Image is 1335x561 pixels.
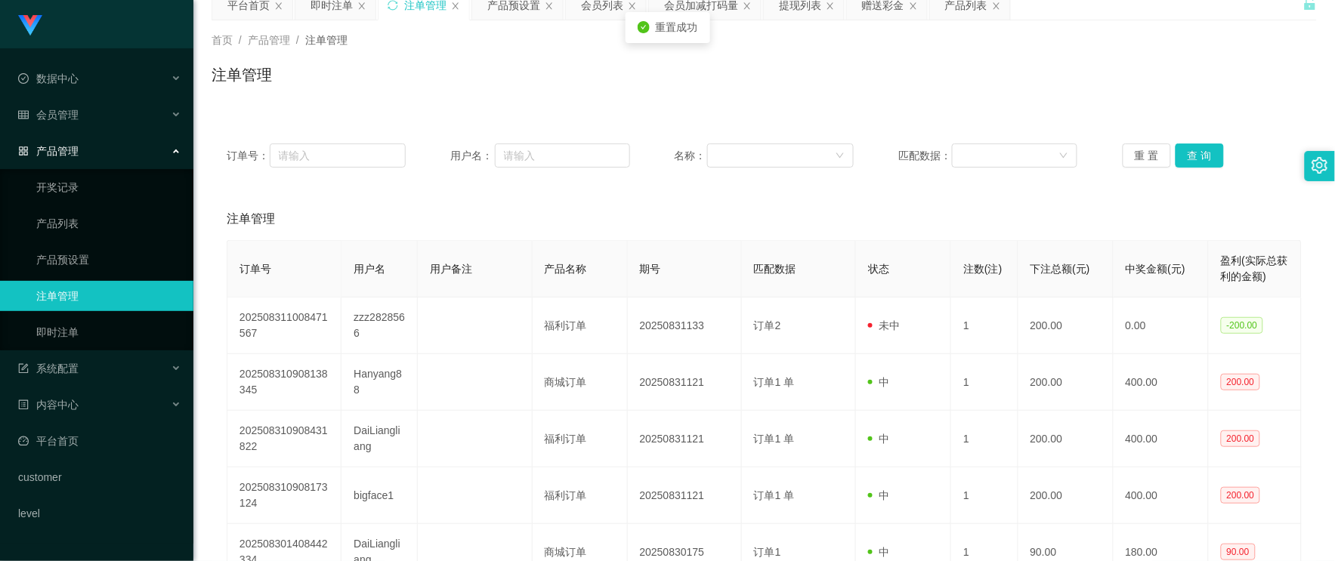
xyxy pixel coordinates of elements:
[341,297,418,354] td: zzz2828566
[227,467,341,524] td: 202508310908173124
[18,15,42,36] img: logo.9652507e.png
[638,21,650,33] i: icon: check-circle
[18,363,29,374] i: 图标: form
[239,263,271,275] span: 订单号
[341,354,418,411] td: Hanyang88
[212,63,272,86] h1: 注单管理
[754,489,795,501] span: 订单1 单
[628,2,637,11] i: 图标: close
[18,109,29,120] i: 图标: table
[18,399,79,411] span: 内容中心
[227,148,270,164] span: 订单号：
[868,546,889,558] span: 中
[1126,263,1185,275] span: 中奖金额(元)
[868,319,900,331] span: 未中
[341,411,418,467] td: DaiLiangliang
[36,208,181,239] a: 产品列表
[628,297,742,354] td: 20250831133
[36,317,181,347] a: 即时注单
[36,281,181,311] a: 注单管理
[227,210,275,228] span: 注单管理
[227,411,341,467] td: 202508310908431822
[451,2,460,11] i: 图标: close
[1176,143,1224,168] button: 查 询
[754,433,795,445] span: 订单1 单
[248,34,290,46] span: 产品管理
[239,34,242,46] span: /
[1221,254,1288,282] span: 盈利(实际总获利的金额)
[836,151,845,162] i: 图标: down
[18,462,181,492] a: customer
[909,2,918,11] i: 图标: close
[18,498,181,529] a: level
[18,362,79,375] span: 系统配置
[1114,354,1209,411] td: 400.00
[951,467,1018,524] td: 1
[18,146,29,156] i: 图标: appstore-o
[495,143,630,168] input: 请输入
[754,546,781,558] span: 订单1
[1018,467,1114,524] td: 200.00
[305,34,348,46] span: 注单管理
[18,145,79,157] span: 产品管理
[826,2,835,11] i: 图标: close
[1018,297,1114,354] td: 200.00
[36,245,181,275] a: 产品预设置
[951,411,1018,467] td: 1
[628,467,742,524] td: 20250831121
[212,34,233,46] span: 首页
[1059,151,1068,162] i: 图标: down
[992,2,1001,11] i: 图标: close
[1018,411,1114,467] td: 200.00
[754,319,781,331] span: 订单2
[296,34,299,46] span: /
[868,263,889,275] span: 状态
[533,297,628,354] td: 福利订单
[533,467,628,524] td: 福利订单
[18,72,79,85] span: 数据中心
[430,263,472,275] span: 用户备注
[450,148,494,164] span: 用户名：
[1123,143,1171,168] button: 重 置
[1221,430,1261,447] span: 200.00
[951,354,1018,411] td: 1
[270,143,406,168] input: 请输入
[1114,467,1209,524] td: 400.00
[357,2,366,11] i: 图标: close
[754,263,796,275] span: 匹配数据
[963,263,1002,275] span: 注数(注)
[18,399,29,410] i: 图标: profile
[18,426,181,456] a: 图标: dashboard平台首页
[1221,544,1256,560] span: 90.00
[743,2,752,11] i: 图标: close
[1018,354,1114,411] td: 200.00
[628,354,742,411] td: 20250831121
[628,411,742,467] td: 20250831121
[868,433,889,445] span: 中
[545,263,587,275] span: 产品名称
[341,467,418,524] td: bigface1
[898,148,951,164] span: 匹配数据：
[36,172,181,202] a: 开奖记录
[354,263,385,275] span: 用户名
[274,2,283,11] i: 图标: close
[533,354,628,411] td: 商城订单
[656,21,698,33] span: 重置成功
[1114,297,1209,354] td: 0.00
[227,354,341,411] td: 202508310908138345
[1031,263,1090,275] span: 下注总额(元)
[951,297,1018,354] td: 1
[868,489,889,501] span: 中
[18,109,79,121] span: 会员管理
[868,376,889,388] span: 中
[754,376,795,388] span: 订单1 单
[1312,157,1328,174] i: 图标: setting
[1221,374,1261,390] span: 200.00
[18,73,29,84] i: 图标: check-circle-o
[640,263,661,275] span: 期号
[533,411,628,467] td: 福利订单
[1114,411,1209,467] td: 400.00
[1221,487,1261,504] span: 200.00
[1221,317,1264,334] span: -200.00
[675,148,707,164] span: 名称：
